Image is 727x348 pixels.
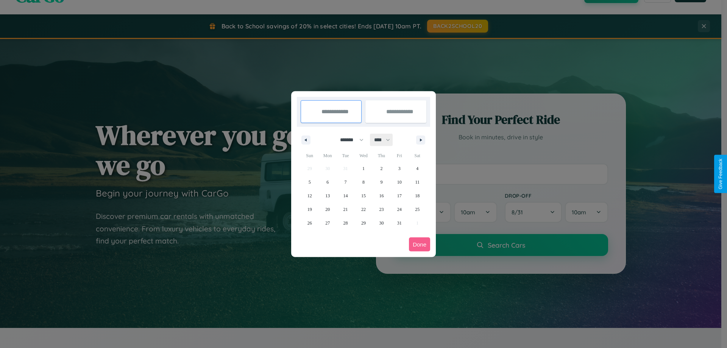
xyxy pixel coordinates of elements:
[397,175,402,189] span: 10
[337,203,354,216] button: 21
[397,203,402,216] span: 24
[390,175,408,189] button: 10
[354,162,372,175] button: 1
[343,189,348,203] span: 14
[325,216,330,230] span: 27
[416,162,418,175] span: 4
[318,203,336,216] button: 20
[361,203,366,216] span: 22
[415,203,420,216] span: 25
[309,175,311,189] span: 5
[390,216,408,230] button: 31
[409,203,426,216] button: 25
[354,216,372,230] button: 29
[380,162,382,175] span: 2
[307,216,312,230] span: 26
[354,203,372,216] button: 22
[398,162,401,175] span: 3
[415,175,420,189] span: 11
[390,150,408,162] span: Fri
[326,175,329,189] span: 6
[362,162,365,175] span: 1
[343,216,348,230] span: 28
[301,175,318,189] button: 5
[362,175,365,189] span: 8
[337,150,354,162] span: Tue
[301,216,318,230] button: 26
[301,150,318,162] span: Sun
[373,216,390,230] button: 30
[409,175,426,189] button: 11
[390,162,408,175] button: 3
[325,189,330,203] span: 13
[718,159,723,189] div: Give Feedback
[373,189,390,203] button: 16
[373,203,390,216] button: 23
[415,189,420,203] span: 18
[373,162,390,175] button: 2
[345,175,347,189] span: 7
[379,203,384,216] span: 23
[390,189,408,203] button: 17
[409,189,426,203] button: 18
[361,216,366,230] span: 29
[337,189,354,203] button: 14
[343,203,348,216] span: 21
[409,162,426,175] button: 4
[337,216,354,230] button: 28
[318,189,336,203] button: 13
[379,216,384,230] span: 30
[361,189,366,203] span: 15
[307,189,312,203] span: 12
[373,175,390,189] button: 9
[390,203,408,216] button: 24
[397,189,402,203] span: 17
[318,216,336,230] button: 27
[318,175,336,189] button: 6
[373,150,390,162] span: Thu
[354,175,372,189] button: 8
[380,175,382,189] span: 9
[337,175,354,189] button: 7
[318,150,336,162] span: Mon
[354,189,372,203] button: 15
[409,237,430,251] button: Done
[409,150,426,162] span: Sat
[354,150,372,162] span: Wed
[301,203,318,216] button: 19
[379,189,384,203] span: 16
[307,203,312,216] span: 19
[301,189,318,203] button: 12
[325,203,330,216] span: 20
[397,216,402,230] span: 31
